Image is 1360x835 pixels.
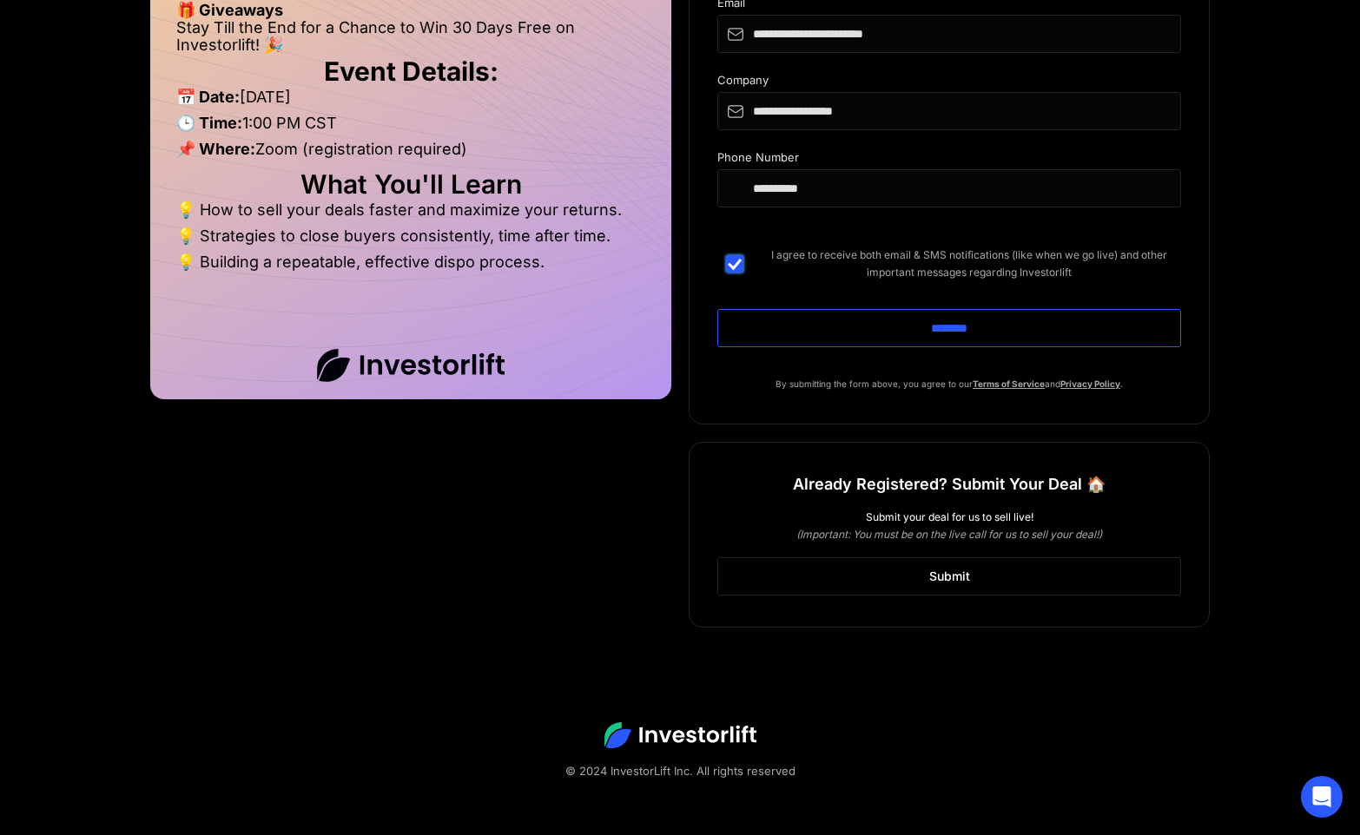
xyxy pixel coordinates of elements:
li: 💡 Strategies to close buyers consistently, time after time. [176,227,645,253]
p: By submitting the form above, you agree to our and . [717,375,1181,392]
li: Zoom (registration required) [176,141,645,167]
div: Submit your deal for us to sell live! [717,509,1181,526]
strong: 📅 Date: [176,88,240,106]
div: Open Intercom Messenger [1301,776,1343,818]
div: Company [717,74,1181,92]
strong: 🕒 Time: [176,114,242,132]
li: 💡 How to sell your deals faster and maximize your returns. [176,201,645,227]
em: (Important: You must be on the live call for us to sell your deal!) [796,528,1102,541]
strong: Event Details: [324,56,498,87]
a: Terms of Service [973,378,1045,389]
span: I agree to receive both email & SMS notifications (like when we go live) and other important mess... [757,247,1181,281]
li: Stay Till the End for a Chance to Win 30 Days Free on Investorlift! 🎉 [176,19,645,54]
strong: 🎁 Giveaways [176,1,283,19]
li: 💡 Building a repeatable, effective dispo process. [176,253,645,271]
h1: Already Registered? Submit Your Deal 🏠 [793,469,1106,500]
li: 1:00 PM CST [176,115,645,141]
li: [DATE] [176,89,645,115]
div: Phone Number [717,151,1181,169]
div: © 2024 InvestorLift Inc. All rights reserved [69,762,1291,779]
h2: What You'll Learn [176,175,645,193]
strong: 📌 Where: [176,140,255,158]
a: Submit [717,557,1181,595]
a: Privacy Policy [1060,378,1120,389]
